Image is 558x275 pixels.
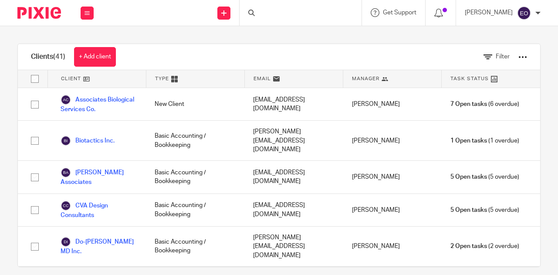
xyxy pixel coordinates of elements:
div: [PERSON_NAME][EMAIL_ADDRESS][DOMAIN_NAME] [244,121,343,160]
span: 1 Open tasks [450,136,487,145]
div: Basic Accounting / Bookkeeping [146,161,244,193]
div: [EMAIL_ADDRESS][DOMAIN_NAME] [244,161,343,193]
div: [PERSON_NAME] [343,121,442,160]
span: 7 Open tasks [450,100,487,109]
a: CVA Design Consultants [61,200,137,220]
h1: Clients [31,52,65,61]
span: Manager [352,75,379,82]
img: svg%3E [61,237,71,247]
span: (6 overdue) [450,100,519,109]
span: Email [254,75,271,82]
img: svg%3E [61,136,71,146]
span: (2 overdue) [450,242,519,251]
span: 5 Open tasks [450,206,487,214]
span: Get Support [383,10,416,16]
a: Do-[PERSON_NAME] MD Inc. [61,237,137,256]
div: [PERSON_NAME] [343,227,442,266]
span: (5 overdue) [450,173,519,181]
span: 5 Open tasks [450,173,487,181]
div: New Client [146,88,244,120]
p: [PERSON_NAME] [465,8,513,17]
a: [PERSON_NAME] Associates [61,167,137,187]
span: (1 overdue) [450,136,519,145]
span: (41) [53,53,65,60]
span: (5 overdue) [450,206,519,214]
img: Pixie [17,7,61,19]
div: [PERSON_NAME][EMAIL_ADDRESS][DOMAIN_NAME] [244,227,343,266]
img: svg%3E [61,167,71,178]
div: [PERSON_NAME] [343,194,442,226]
a: + Add client [74,47,116,67]
span: Filter [496,54,510,60]
span: 2 Open tasks [450,242,487,251]
div: Basic Accounting / Bookkeeping [146,227,244,266]
div: [PERSON_NAME] [343,88,442,120]
span: Type [155,75,169,82]
a: Associates Biological Services Co. [61,95,137,114]
div: Basic Accounting / Bookkeeping [146,194,244,226]
img: svg%3E [61,200,71,211]
div: Basic Accounting / Bookkeeping [146,121,244,160]
img: svg%3E [517,6,531,20]
span: Task Status [450,75,489,82]
div: [PERSON_NAME] [343,161,442,193]
div: [EMAIL_ADDRESS][DOMAIN_NAME] [244,88,343,120]
img: svg%3E [61,95,71,105]
span: Client [61,75,81,82]
a: Biotactics Inc. [61,136,115,146]
div: [EMAIL_ADDRESS][DOMAIN_NAME] [244,194,343,226]
input: Select all [27,71,43,87]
